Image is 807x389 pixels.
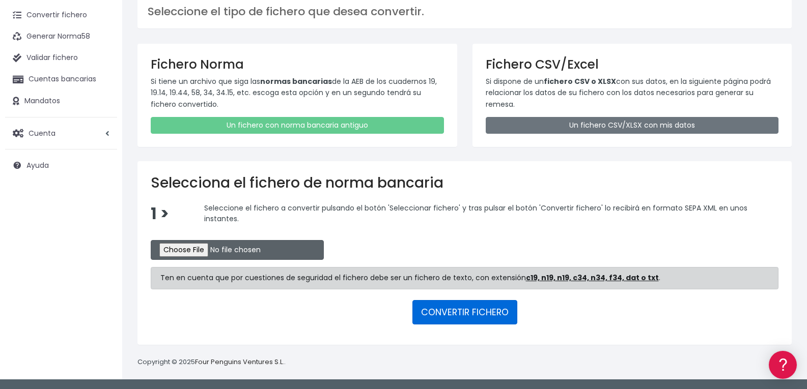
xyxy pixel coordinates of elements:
a: Four Penguins Ventures S.L. [195,357,284,367]
div: Facturación [10,202,193,212]
a: POWERED BY ENCHANT [140,293,196,303]
strong: fichero CSV o XLSX [544,76,616,86]
a: Un fichero CSV/XLSX con mis datos [486,117,779,134]
a: Convertir fichero [5,5,117,26]
span: Cuenta [29,128,55,138]
h3: Fichero Norma [151,57,444,72]
p: Copyright © 2025 . [137,357,286,368]
h3: Fichero CSV/Excel [486,57,779,72]
a: Un fichero con norma bancaria antiguo [151,117,444,134]
a: General [10,218,193,234]
span: 1 > [151,203,169,225]
p: Si dispone de un con sus datos, en la siguiente página podrá relacionar los datos de su fichero c... [486,76,779,110]
div: Ten en cuenta que por cuestiones de seguridad el fichero debe ser un fichero de texto, con extens... [151,267,778,289]
a: Problemas habituales [10,144,193,160]
h3: Seleccione el tipo de fichero que desea convertir. [148,5,782,18]
strong: normas bancarias [260,76,332,86]
a: Cuenta [5,123,117,144]
a: Ayuda [5,155,117,176]
a: Cuentas bancarias [5,69,117,90]
strong: c19, n19, n19, c34, n34, f34, dat o txt [526,273,659,283]
a: API [10,260,193,276]
a: Generar Norma58 [5,26,117,47]
a: Mandatos [5,91,117,112]
p: Si tiene un archivo que siga las de la AEB de los cuadernos 19, 19.14, 19.44, 58, 34, 34.15, etc.... [151,76,444,110]
div: Programadores [10,244,193,254]
button: Contáctanos [10,272,193,290]
div: Convertir ficheros [10,112,193,122]
button: CONVERTIR FICHERO [412,300,517,324]
div: Información general [10,71,193,80]
a: Formatos [10,129,193,144]
h2: Selecciona el fichero de norma bancaria [151,174,778,192]
a: Videotutoriales [10,160,193,176]
a: Validar fichero [5,47,117,69]
a: Información general [10,86,193,102]
span: Ayuda [26,160,49,170]
span: Seleccione el fichero a convertir pulsando el botón 'Seleccionar fichero' y tras pulsar el botón ... [204,202,747,224]
a: Perfiles de empresas [10,176,193,192]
